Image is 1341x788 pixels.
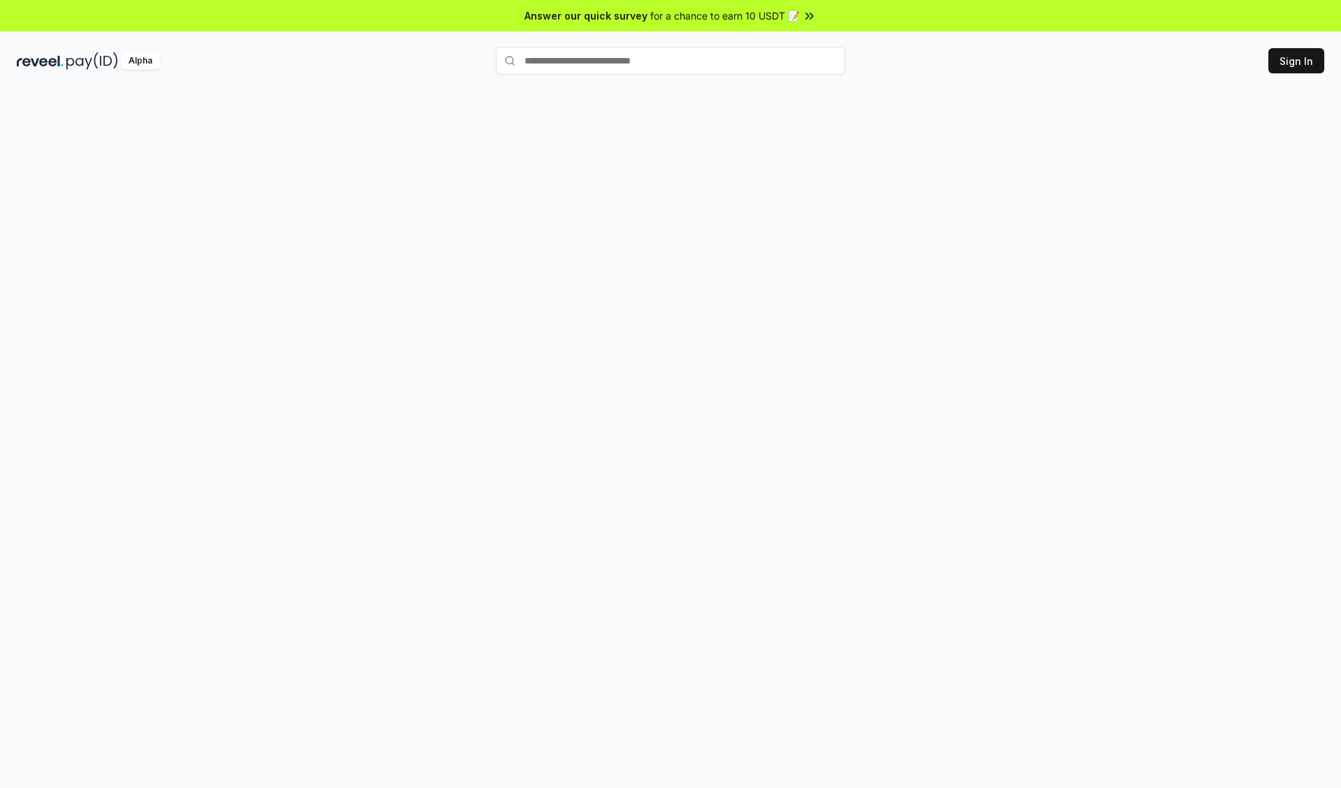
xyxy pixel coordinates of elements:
button: Sign In [1268,48,1324,73]
img: pay_id [66,52,118,70]
div: Alpha [121,52,160,70]
span: Answer our quick survey [525,8,647,23]
span: for a chance to earn 10 USDT 📝 [650,8,800,23]
img: reveel_dark [17,52,64,70]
